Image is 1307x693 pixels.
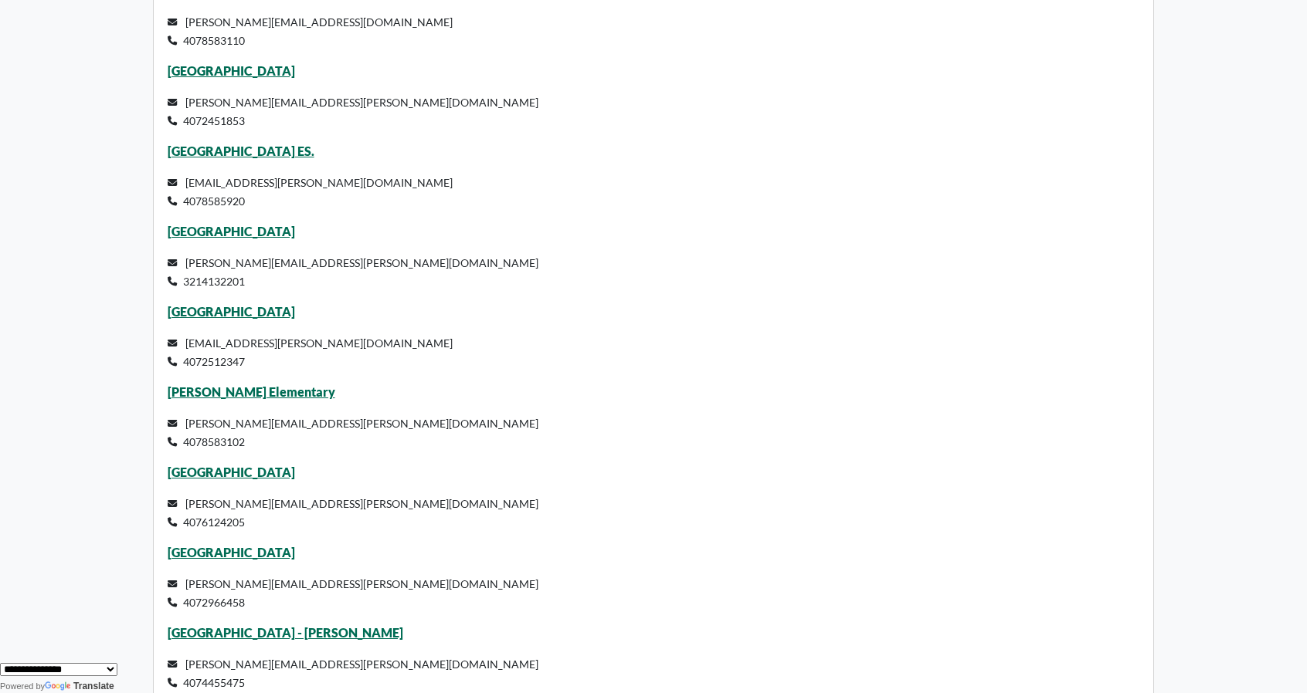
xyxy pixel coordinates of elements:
a: [GEOGRAPHIC_DATA] - [PERSON_NAME] [168,625,403,640]
small: [PERSON_NAME][EMAIL_ADDRESS][PERSON_NAME][DOMAIN_NAME] 4076124205 [168,497,539,529]
a: [GEOGRAPHIC_DATA] ES. [168,144,314,158]
small: [PERSON_NAME][EMAIL_ADDRESS][PERSON_NAME][DOMAIN_NAME] 4072966458 [168,577,539,609]
small: [PERSON_NAME][EMAIL_ADDRESS][PERSON_NAME][DOMAIN_NAME] 3214132201 [168,256,539,288]
a: [GEOGRAPHIC_DATA] [168,545,295,559]
small: [PERSON_NAME][EMAIL_ADDRESS][PERSON_NAME][DOMAIN_NAME] 4072451853 [168,96,539,127]
small: [PERSON_NAME][EMAIL_ADDRESS][PERSON_NAME][DOMAIN_NAME] 4078583102 [168,417,539,448]
small: [EMAIL_ADDRESS][PERSON_NAME][DOMAIN_NAME] 4078585920 [168,176,453,208]
a: [GEOGRAPHIC_DATA] [168,63,295,78]
small: [PERSON_NAME][EMAIL_ADDRESS][DOMAIN_NAME] 4078583110 [168,15,453,47]
small: [EMAIL_ADDRESS][PERSON_NAME][DOMAIN_NAME] 4072512347 [168,336,453,368]
a: [GEOGRAPHIC_DATA] [168,224,295,238]
a: [GEOGRAPHIC_DATA] [168,465,295,479]
img: Google Translate [45,681,73,692]
a: [GEOGRAPHIC_DATA] [168,304,295,319]
a: [PERSON_NAME] Elementary [168,384,335,399]
a: Translate [45,681,114,691]
small: [PERSON_NAME][EMAIL_ADDRESS][PERSON_NAME][DOMAIN_NAME] 4074455475 [168,658,539,689]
